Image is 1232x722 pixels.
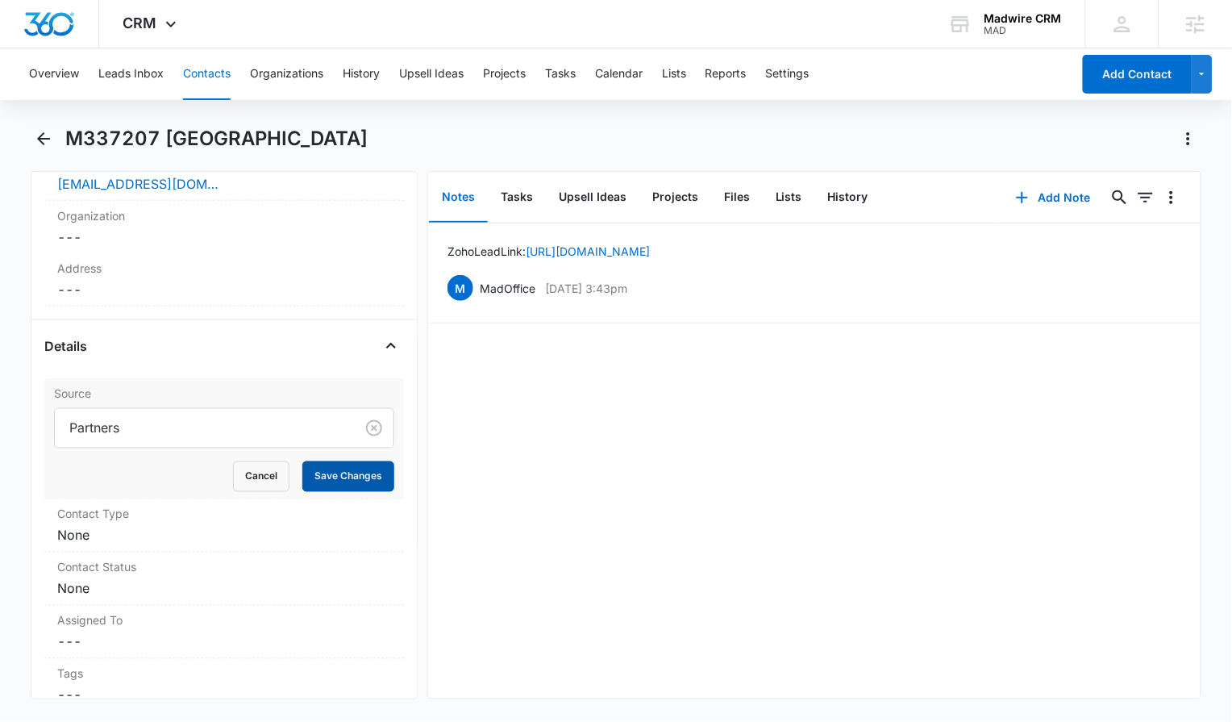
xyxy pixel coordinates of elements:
dd: None [57,526,391,545]
div: Email[EMAIL_ADDRESS][DOMAIN_NAME] [44,148,404,201]
dd: --- [57,686,391,705]
div: Assigned To--- [44,606,404,659]
label: Organization [57,207,391,224]
label: Address [57,260,391,277]
button: Upsell Ideas [399,48,464,100]
button: Overview [29,48,79,100]
button: Calendar [595,48,643,100]
button: Files [711,173,763,223]
button: History [815,173,881,223]
button: Tasks [488,173,546,223]
p: [DATE] 3:43pm [545,280,627,297]
button: Search... [1107,185,1133,211]
dd: None [57,579,391,599]
label: Assigned To [57,612,391,629]
button: Save Changes [302,461,394,492]
p: MadOffice [480,280,535,297]
dd: --- [57,280,391,299]
div: Tags--- [44,659,404,712]
dd: --- [57,227,391,247]
h4: Details [44,336,87,356]
button: Actions [1176,126,1201,152]
div: account name [984,12,1062,25]
a: [URL][DOMAIN_NAME] [526,244,650,258]
div: Address--- [44,253,404,307]
button: Notes [429,173,488,223]
button: Reports [705,48,747,100]
button: Add Contact [1083,55,1192,94]
span: M [447,275,473,301]
button: Back [31,126,56,152]
dd: --- [57,632,391,652]
h1: M337207 [GEOGRAPHIC_DATA] [65,127,368,151]
button: Projects [639,173,711,223]
button: Upsell Ideas [546,173,639,223]
div: Contact StatusNone [44,553,404,606]
button: Contacts [183,48,231,100]
button: Lists [662,48,686,100]
button: Settings [766,48,810,100]
button: History [343,48,380,100]
div: account id [984,25,1062,36]
span: CRM [123,15,157,31]
button: Filters [1133,185,1159,211]
button: Clear [361,415,387,441]
button: Close [378,333,404,359]
button: Leads Inbox [98,48,164,100]
button: Tasks [545,48,576,100]
button: Projects [483,48,526,100]
div: Contact TypeNone [44,499,404,553]
button: Cancel [233,461,289,492]
button: Organizations [250,48,323,100]
button: Overflow Menu [1159,185,1184,211]
label: Tags [57,666,391,682]
label: Source [54,385,394,402]
a: [EMAIL_ADDRESS][DOMAIN_NAME] [57,174,219,194]
div: Organization--- [44,201,404,253]
label: Contact Type [57,506,391,523]
button: Add Note [1000,178,1107,217]
label: Contact Status [57,559,391,576]
button: Lists [763,173,815,223]
p: Zoho Lead Link: [447,243,650,260]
